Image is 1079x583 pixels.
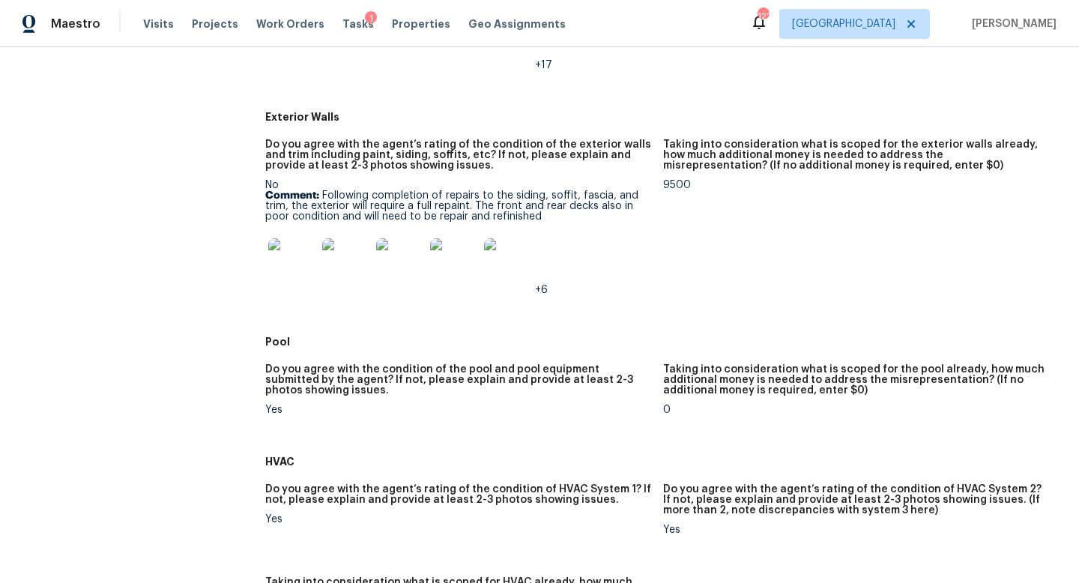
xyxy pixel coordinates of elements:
[265,334,1061,349] h5: Pool
[265,190,319,201] b: Comment:
[663,139,1049,171] h5: Taking into consideration what is scoped for the exterior walls already, how much additional mone...
[51,16,100,31] span: Maestro
[663,180,1049,190] div: 9500
[663,405,1049,415] div: 0
[265,139,651,171] h5: Do you agree with the agent’s rating of the condition of the exterior walls and trim including pa...
[192,16,238,31] span: Projects
[392,16,450,31] span: Properties
[265,514,651,525] div: Yes
[265,180,651,295] div: No
[663,364,1049,396] h5: Taking into consideration what is scoped for the pool already, how much additional money is neede...
[758,9,768,24] div: 122
[663,484,1049,516] h5: Do you agree with the agent’s rating of the condition of HVAC System 2? If not, please explain an...
[468,16,566,31] span: Geo Assignments
[535,285,548,295] span: +6
[365,11,377,26] div: 1
[265,190,651,222] p: Following completion of repairs to the siding, soffit, fascia, and trim, the exterior will requir...
[143,16,174,31] span: Visits
[792,16,895,31] span: [GEOGRAPHIC_DATA]
[265,364,651,396] h5: Do you agree with the condition of the pool and pool equipment submitted by the agent? If not, pl...
[966,16,1057,31] span: [PERSON_NAME]
[265,109,1061,124] h5: Exterior Walls
[265,454,1061,469] h5: HVAC
[342,19,374,29] span: Tasks
[265,405,651,415] div: Yes
[265,484,651,505] h5: Do you agree with the agent’s rating of the condition of HVAC System 1? If not, please explain an...
[256,16,324,31] span: Work Orders
[663,525,1049,535] div: Yes
[535,60,552,70] span: +17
